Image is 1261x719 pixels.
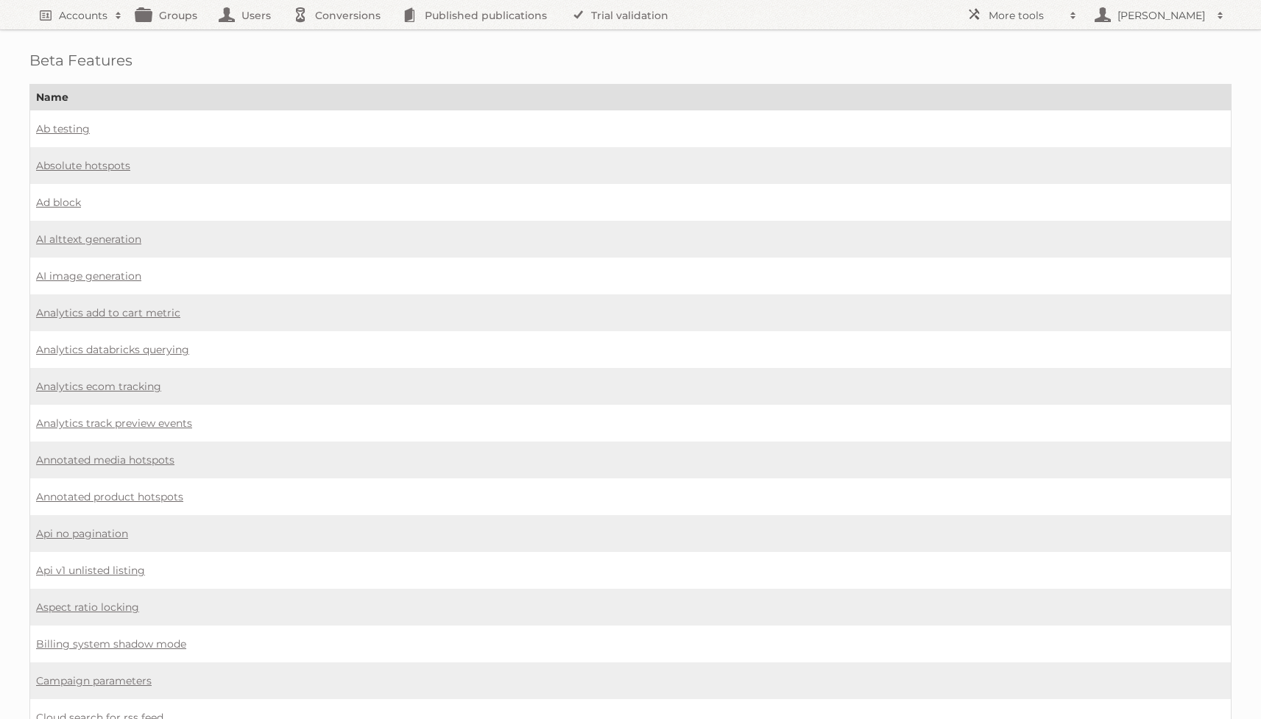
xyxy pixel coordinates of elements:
a: AI alttext generation [36,233,141,246]
h2: More tools [989,8,1062,23]
a: Absolute hotspots [36,159,130,172]
h2: [PERSON_NAME] [1114,8,1209,23]
a: Analytics ecom tracking [36,380,161,393]
h2: Accounts [59,8,107,23]
a: Ad block [36,196,81,209]
a: Api v1 unlisted listing [36,564,145,577]
a: Analytics add to cart metric [36,306,180,319]
a: Billing system shadow mode [36,637,186,651]
a: Annotated media hotspots [36,453,174,467]
a: Aspect ratio locking [36,601,139,614]
a: Api no pagination [36,527,128,540]
th: Name [30,85,1232,110]
a: Ab testing [36,122,90,135]
a: AI image generation [36,269,141,283]
a: Campaign parameters [36,674,152,687]
a: Annotated product hotspots [36,490,183,503]
a: Analytics track preview events [36,417,192,430]
a: Analytics databricks querying [36,343,189,356]
h1: Beta Features [29,52,1232,69]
